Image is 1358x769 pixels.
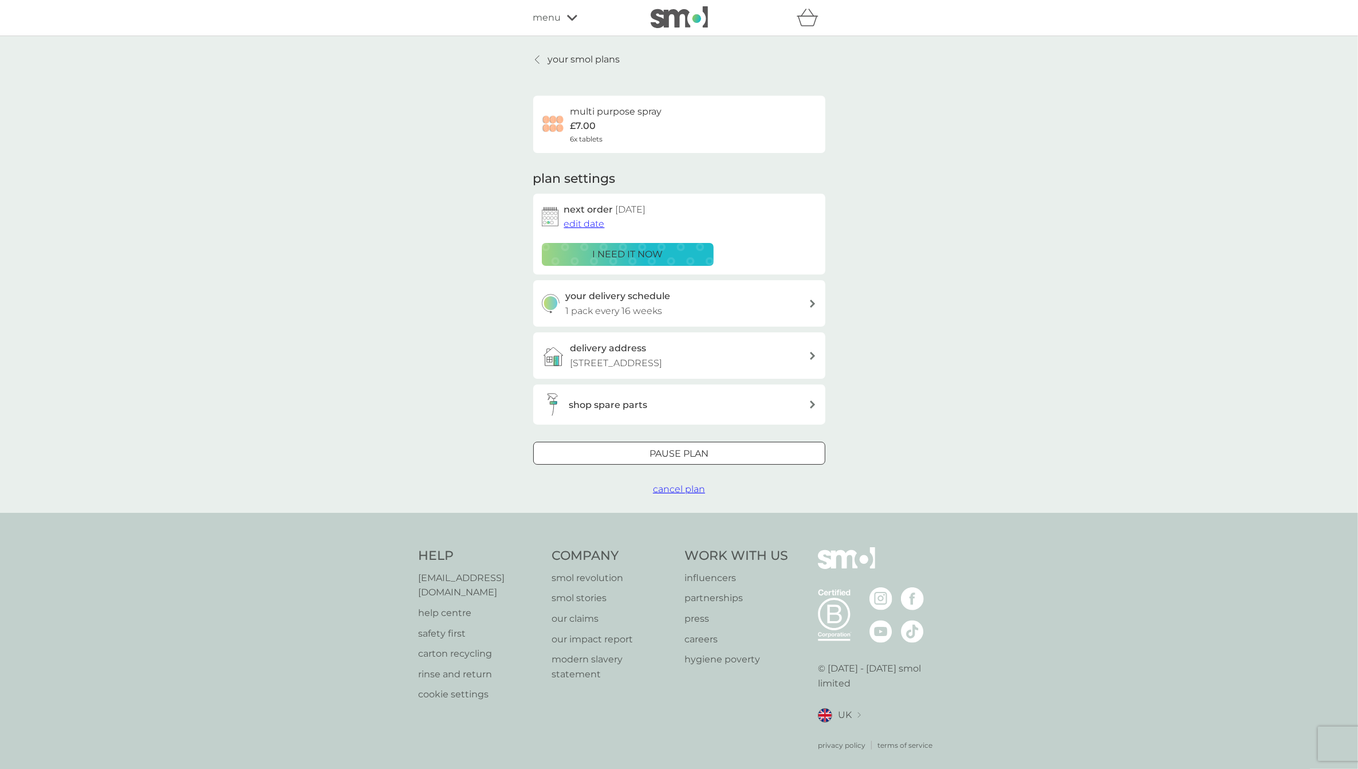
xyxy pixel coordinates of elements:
a: rinse and return [419,667,541,682]
button: Pause plan [533,442,825,465]
img: visit the smol Instagram page [869,587,892,610]
a: hygiene poverty [685,652,789,667]
img: multi purpose spray [542,113,565,136]
a: privacy policy [818,740,865,751]
a: [EMAIL_ADDRESS][DOMAIN_NAME] [419,571,541,600]
span: [DATE] [616,204,646,215]
p: [STREET_ADDRESS] [570,356,663,371]
img: UK flag [818,708,832,723]
p: Pause plan [650,446,708,461]
p: your smol plans [548,52,620,67]
button: cancel plan [653,482,705,497]
a: smol stories [552,591,674,606]
h3: shop spare parts [569,398,648,413]
button: i need it now [542,243,714,266]
a: safety first [419,626,541,641]
p: © [DATE] - [DATE] smol limited [818,661,940,690]
img: select a new location [857,712,861,719]
a: terms of service [877,740,932,751]
p: 1 pack every 16 weeks [565,304,662,319]
a: our claims [552,611,674,626]
a: careers [685,632,789,647]
button: edit date [564,217,605,232]
h3: delivery address [570,341,647,356]
a: delivery address[STREET_ADDRESS] [533,332,825,379]
a: smol revolution [552,571,674,586]
h6: multi purpose spray [570,104,662,119]
a: our impact report [552,632,674,647]
span: cancel plan [653,484,705,495]
h4: Help [419,547,541,565]
h3: your delivery schedule [565,289,670,304]
img: visit the smol Youtube page [869,620,892,643]
a: partnerships [685,591,789,606]
a: your smol plans [533,52,620,67]
span: menu [533,10,561,25]
a: help centre [419,606,541,621]
a: influencers [685,571,789,586]
span: edit date [564,218,605,229]
button: your delivery schedule1 pack every 16 weeks [533,280,825,327]
span: 6x tablets [570,134,603,144]
a: modern slavery statement [552,652,674,681]
img: visit the smol Tiktok page [901,620,924,643]
h2: next order [564,202,646,217]
h4: Company [552,547,674,565]
img: smol [818,547,875,586]
a: press [685,611,789,626]
div: basket [797,6,825,29]
img: visit the smol Facebook page [901,587,924,610]
h2: plan settings [533,170,616,188]
p: i need it now [592,247,663,262]
button: shop spare parts [533,384,825,425]
img: smol [651,6,708,28]
p: £7.00 [570,119,596,134]
h4: Work With Us [685,547,789,565]
a: carton recycling [419,646,541,661]
a: cookie settings [419,687,541,702]
span: UK [838,708,852,723]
